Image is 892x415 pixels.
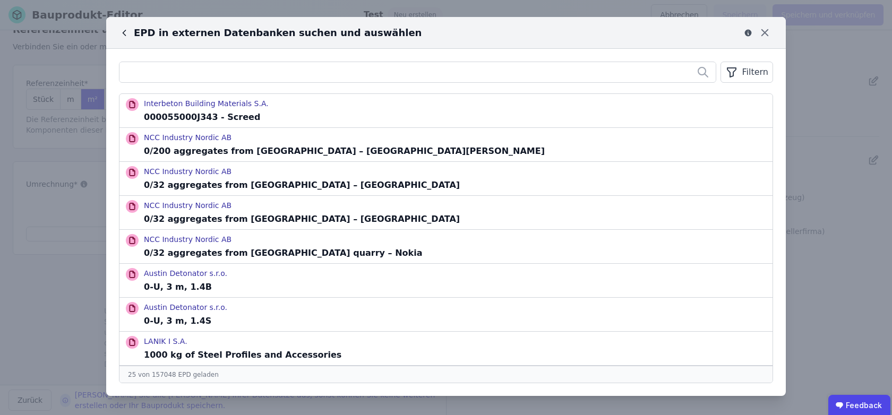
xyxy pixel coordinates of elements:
p: NCC Industry Nordic AB [144,234,422,245]
p: Interbeton Building Materials S.A. [144,98,269,109]
p: NCC Industry Nordic AB [144,166,460,177]
p: 0/32 aggregates from [GEOGRAPHIC_DATA] – [GEOGRAPHIC_DATA] [144,179,460,192]
p: 0/200 aggregates from [GEOGRAPHIC_DATA] – [GEOGRAPHIC_DATA][PERSON_NAME] [144,145,545,158]
p: 0-U, 3 m, 1.4B [144,281,227,293]
p: NCC Industry Nordic AB [144,132,545,143]
p: LANIK I S.A. [144,336,341,347]
p: 0/32 aggregates from [GEOGRAPHIC_DATA] quarry – Nokia [144,247,422,260]
p: NCC Industry Nordic AB [144,200,460,211]
p: 0/32 aggregates from [GEOGRAPHIC_DATA] – [GEOGRAPHIC_DATA] [144,213,460,226]
div: EPD in externen Datenbanken suchen und auswählen [119,25,422,40]
p: 0-U, 3 m, 1.4S [144,315,227,327]
button: Filtern [721,62,773,83]
p: Austin Detonator s.r.o. [144,302,227,313]
p: Austin Detonator s.r.o. [144,268,227,279]
p: 1000 kg of Steel Profiles and Accessories [144,349,341,361]
p: 000055000J343 - Screed [144,111,269,124]
div: 25 von 157048 EPD geladen [119,366,773,383]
